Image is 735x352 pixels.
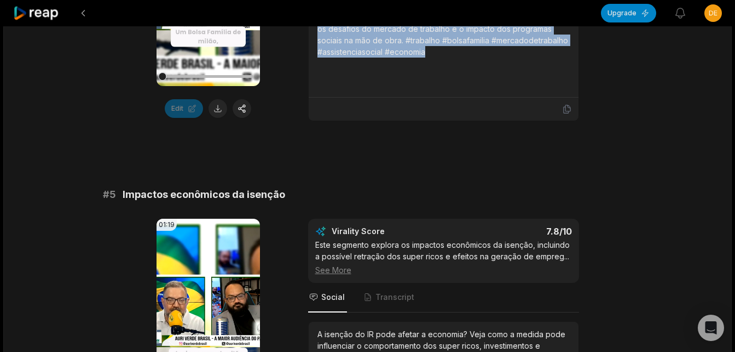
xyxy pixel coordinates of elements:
[454,226,572,237] div: 7.8 /10
[698,315,724,341] div: Open Intercom Messenger
[315,264,572,276] div: See More
[601,4,656,22] button: Upgrade
[308,283,579,313] nav: Tabs
[123,187,285,202] span: Impactos econômicos da isenção
[375,292,414,303] span: Transcript
[103,187,116,202] span: # 5
[315,239,572,276] div: Este segmento explora os impactos econômicos da isenção, incluindo a possível retração dos super ...
[317,12,570,58] div: Está melhor ficar em casa com Bolsa Família do que trabalhar? Veja os desafios do mercado de trab...
[332,226,449,237] div: Virality Score
[321,292,345,303] span: Social
[165,99,203,118] button: Edit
